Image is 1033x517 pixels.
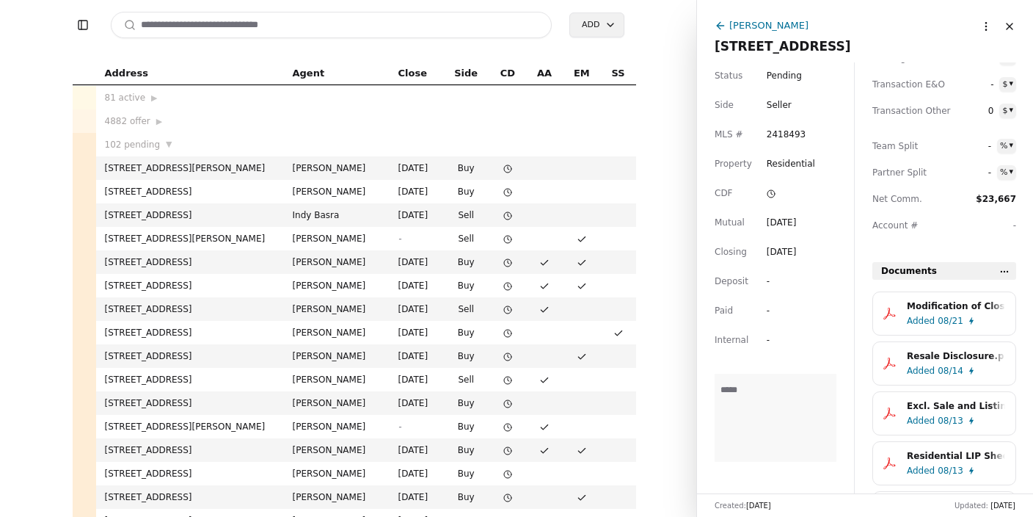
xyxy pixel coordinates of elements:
[443,156,489,180] td: Buy
[96,321,284,344] td: [STREET_ADDRESS]
[454,65,478,82] span: Side
[1009,165,1013,178] div: ▾
[284,180,390,203] td: [PERSON_NAME]
[96,391,284,415] td: [STREET_ADDRESS]
[96,415,284,438] td: [STREET_ADDRESS][PERSON_NAME]
[443,321,489,344] td: Buy
[574,65,590,82] span: EM
[1009,139,1013,152] div: ▾
[96,156,284,180] td: [STREET_ADDRESS][PERSON_NAME]
[907,413,935,428] span: Added
[390,438,443,462] td: [DATE]
[715,500,771,511] div: Created:
[872,165,938,180] span: Partner Split
[907,449,1005,463] div: Residential LIP Sheet.pdf
[156,115,162,129] span: ▶
[390,368,443,391] td: [DATE]
[872,391,1016,435] button: Excl. Sale and Listing Agreement.pdfAdded08/13
[767,303,793,318] div: -
[390,180,443,203] td: [DATE]
[872,104,938,118] span: Transaction Other
[767,156,815,171] span: Residential
[976,194,1016,204] span: $23,667
[907,463,935,478] span: Added
[443,203,489,227] td: Sell
[907,299,1005,314] div: Modification of Closing Date - [STREET_ADDRESS]pdf
[443,180,489,203] td: Buy
[443,274,489,297] td: Buy
[443,297,489,321] td: Sell
[872,77,938,92] span: Transaction E&O
[907,364,935,378] span: Added
[390,485,443,509] td: [DATE]
[390,344,443,368] td: [DATE]
[967,104,993,118] span: 0
[872,341,1016,386] button: Resale Disclosure.pdfAdded08/14
[729,18,808,33] div: [PERSON_NAME]
[746,502,771,510] span: [DATE]
[612,65,625,82] span: SS
[284,250,390,274] td: [PERSON_NAME]
[715,68,742,83] span: Status
[284,462,390,485] td: [PERSON_NAME]
[284,227,390,250] td: [PERSON_NAME]
[443,485,489,509] td: Buy
[96,227,284,250] td: [STREET_ADDRESS][PERSON_NAME]
[907,399,1005,413] div: Excl. Sale and Listing Agreement.pdf
[767,245,797,259] div: [DATE]
[767,333,793,347] div: -
[293,65,325,82] span: Agent
[96,274,284,297] td: [STREET_ADDRESS]
[390,391,443,415] td: [DATE]
[443,391,489,415] td: Buy
[96,344,284,368] td: [STREET_ADDRESS]
[443,368,489,391] td: Sell
[881,264,937,278] span: Documents
[284,485,390,509] td: [PERSON_NAME]
[715,274,748,289] span: Deposit
[537,65,552,82] span: AA
[390,321,443,344] td: [DATE]
[1013,220,1016,231] span: -
[443,462,489,485] td: Buy
[715,156,752,171] span: Property
[715,127,743,142] span: MLS #
[872,192,938,206] span: Net Comm.
[96,485,284,509] td: [STREET_ADDRESS]
[767,274,793,289] div: -
[872,139,938,153] span: Team Split
[999,77,1016,92] button: $
[938,314,963,328] span: 08/21
[390,203,443,227] td: [DATE]
[398,422,401,432] span: -
[443,415,489,438] td: Buy
[443,344,489,368] td: Buy
[284,438,390,462] td: [PERSON_NAME]
[443,250,489,274] td: Buy
[999,104,1016,118] button: $
[872,441,1016,485] button: Residential LIP Sheet.pdfAdded08/13
[398,65,427,82] span: Close
[715,303,733,318] span: Paid
[284,297,390,321] td: [PERSON_NAME]
[907,314,935,328] span: Added
[767,68,802,83] span: Pending
[284,368,390,391] td: [PERSON_NAME]
[398,234,401,244] span: -
[284,203,390,227] td: Indy Basra
[997,165,1016,180] button: %
[938,463,963,478] span: 08/13
[390,297,443,321] td: [DATE]
[284,274,390,297] td: [PERSON_NAME]
[938,413,963,428] span: 08/13
[1009,77,1013,90] div: ▾
[390,462,443,485] td: [DATE]
[96,250,284,274] td: [STREET_ADDRESS]
[284,156,390,180] td: [PERSON_NAME]
[166,138,172,151] span: ▼
[872,292,1016,336] button: Modification of Closing Date - [STREET_ADDRESS]pdfAdded08/21
[715,333,748,347] span: Internal
[907,349,1005,364] div: Resale Disclosure.pdf
[284,344,390,368] td: [PERSON_NAME]
[151,92,157,105] span: ▶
